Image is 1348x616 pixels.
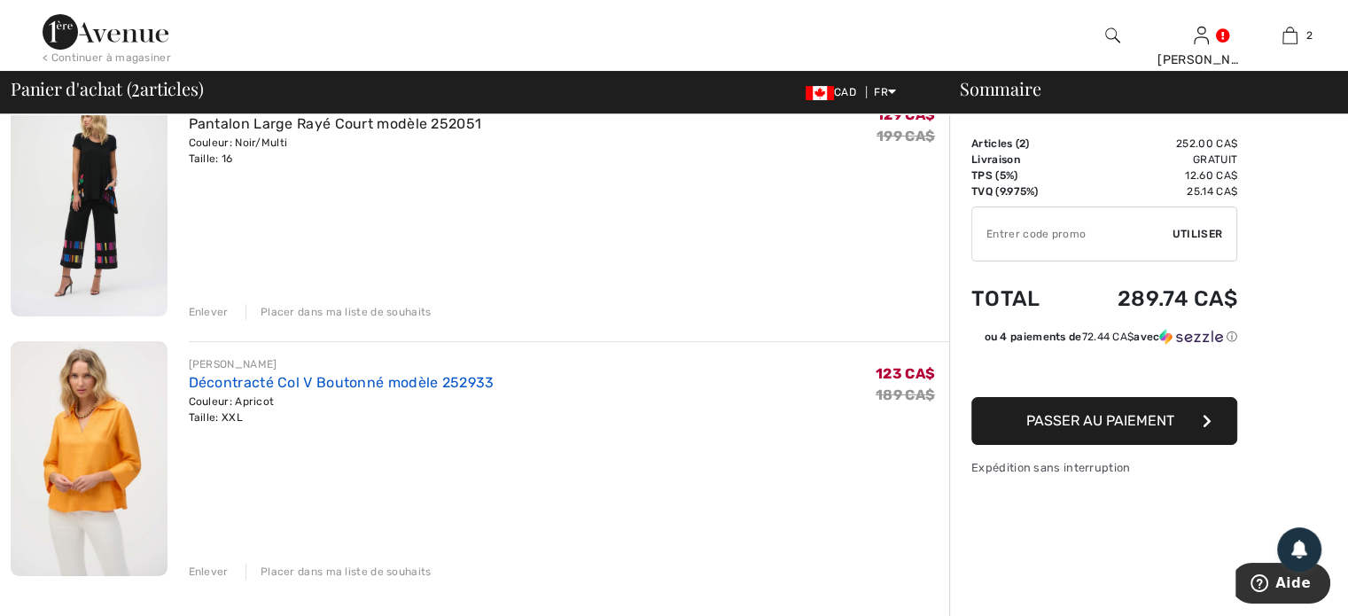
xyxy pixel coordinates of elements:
[876,386,935,403] s: 189 CA$
[877,128,935,144] s: 199 CA$
[11,82,168,316] img: Pantalon Large Rayé Court modèle 252051
[1068,269,1237,329] td: 289.74 CA$
[1194,25,1209,46] img: Mes infos
[11,341,168,575] img: Décontracté Col V Boutonné modèle 252933
[972,207,1173,261] input: Code promo
[189,564,229,580] div: Enlever
[971,397,1237,445] button: Passer au paiement
[1246,25,1333,46] a: 2
[806,86,863,98] span: CAD
[874,86,896,98] span: FR
[939,80,1337,97] div: Sommaire
[971,329,1237,351] div: ou 4 paiements de72.44 CA$avecSezzle Cliquez pour en savoir plus sur Sezzle
[245,564,432,580] div: Placer dans ma liste de souhaits
[971,168,1068,183] td: TPS (5%)
[876,365,935,382] span: 123 CA$
[189,304,229,320] div: Enlever
[131,75,140,98] span: 2
[1019,137,1025,150] span: 2
[1157,51,1244,69] div: [PERSON_NAME]
[43,14,168,50] img: 1ère Avenue
[189,115,482,132] a: Pantalon Large Rayé Court modèle 252051
[1173,226,1222,242] span: Utiliser
[971,183,1068,199] td: TVQ (9.975%)
[877,106,935,123] span: 129 CA$
[189,135,482,167] div: Couleur: Noir/Multi Taille: 16
[189,374,495,391] a: Décontracté Col V Boutonné modèle 252933
[971,351,1237,391] iframe: PayPal-paypal
[245,304,432,320] div: Placer dans ma liste de souhaits
[1159,329,1223,345] img: Sezzle
[1235,563,1330,607] iframe: Ouvre un widget dans lequel vous pouvez trouver plus d’informations
[189,356,495,372] div: [PERSON_NAME]
[1081,331,1134,343] span: 72.44 CA$
[189,394,495,425] div: Couleur: Apricot Taille: XXL
[971,269,1068,329] td: Total
[971,152,1068,168] td: Livraison
[11,80,203,97] span: Panier d'achat ( articles)
[1026,412,1174,429] span: Passer au paiement
[1194,27,1209,43] a: Se connecter
[43,50,171,66] div: < Continuer à magasiner
[1068,168,1237,183] td: 12.60 CA$
[971,136,1068,152] td: Articles ( )
[1068,136,1237,152] td: 252.00 CA$
[1105,25,1120,46] img: recherche
[984,329,1237,345] div: ou 4 paiements de avec
[1068,183,1237,199] td: 25.14 CA$
[806,86,834,100] img: Canadian Dollar
[971,459,1237,476] div: Expédition sans interruption
[1306,27,1313,43] span: 2
[1068,152,1237,168] td: Gratuit
[1282,25,1297,46] img: Mon panier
